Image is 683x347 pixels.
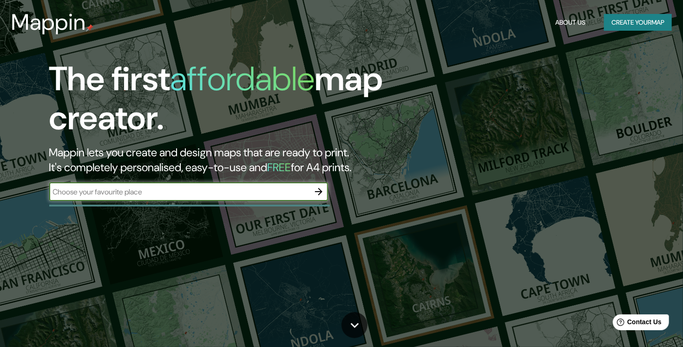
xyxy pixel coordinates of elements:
[49,187,309,197] input: Choose your favourite place
[171,57,315,100] h1: affordable
[552,14,589,31] button: About Us
[86,24,93,32] img: mappin-pin
[11,9,86,35] h3: Mappin
[49,145,391,175] h2: Mappin lets you create and design maps that are ready to print. It's completely personalised, eas...
[604,14,672,31] button: Create yourmap
[268,160,291,174] h5: FREE
[600,311,673,337] iframe: Help widget launcher
[49,60,391,145] h1: The first map creator.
